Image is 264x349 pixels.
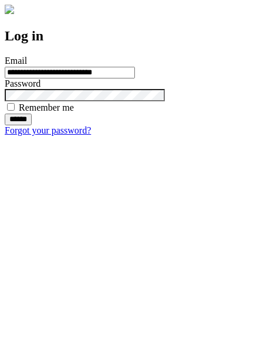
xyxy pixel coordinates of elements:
label: Password [5,78,40,88]
label: Remember me [19,102,74,112]
label: Email [5,56,27,66]
img: logo-4e3dc11c47720685a147b03b5a06dd966a58ff35d612b21f08c02c0306f2b779.png [5,5,14,14]
h2: Log in [5,28,259,44]
a: Forgot your password? [5,125,91,135]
